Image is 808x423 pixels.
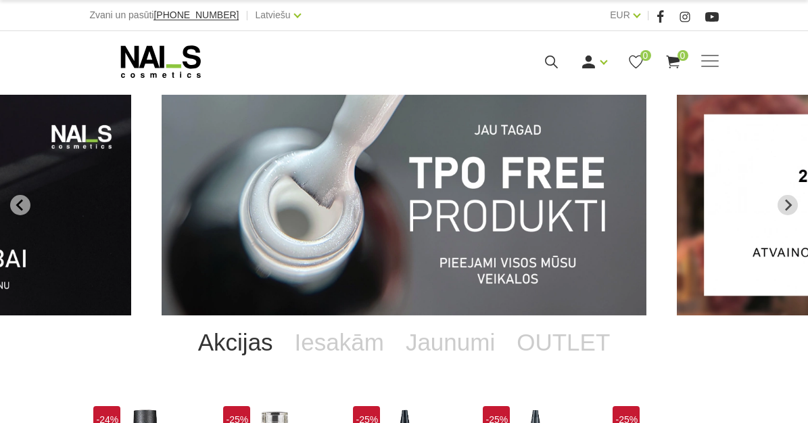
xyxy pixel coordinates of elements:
div: Zvani un pasūti [90,7,239,24]
li: 1 of 12 [162,95,646,315]
a: OUTLET [506,315,621,370]
button: Go to last slide [10,195,30,215]
span: 0 [678,50,688,61]
a: [PHONE_NUMBER] [153,10,239,20]
span: 0 [640,50,651,61]
button: Next slide [778,195,798,215]
a: Iesakām [284,315,395,370]
a: Latviešu [255,7,290,23]
span: [PHONE_NUMBER] [153,9,239,20]
a: 0 [627,53,644,70]
a: 0 [665,53,682,70]
a: EUR [610,7,630,23]
a: Akcijas [187,315,284,370]
a: Jaunumi [395,315,506,370]
span: | [245,7,248,24]
span: | [647,7,650,24]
